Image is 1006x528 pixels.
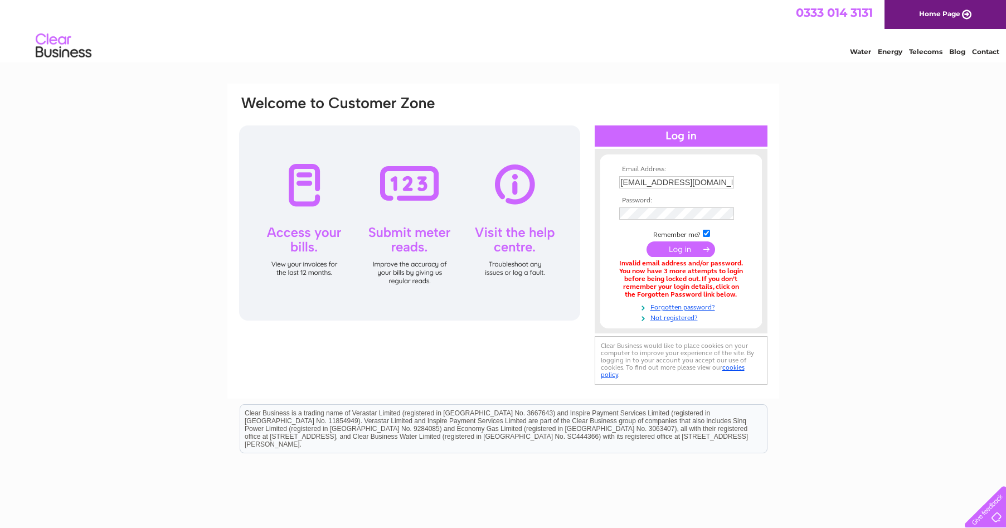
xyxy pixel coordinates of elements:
img: logo.png [35,29,92,63]
a: Not registered? [619,312,746,322]
a: Forgotten password? [619,301,746,312]
a: cookies policy [601,364,745,379]
div: Clear Business is a trading name of Verastar Limited (registered in [GEOGRAPHIC_DATA] No. 3667643... [240,6,767,54]
div: Invalid email address and/or password. You now have 3 more attempts to login before being locked ... [619,260,743,298]
th: Email Address: [616,166,746,173]
a: Energy [878,47,902,56]
a: Contact [972,47,999,56]
td: Remember me? [616,228,746,239]
input: Submit [647,241,715,257]
a: Telecoms [909,47,942,56]
div: Clear Business would like to place cookies on your computer to improve your experience of the sit... [595,336,767,385]
a: 0333 014 3131 [796,6,873,20]
a: Water [850,47,871,56]
th: Password: [616,197,746,205]
a: Blog [949,47,965,56]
